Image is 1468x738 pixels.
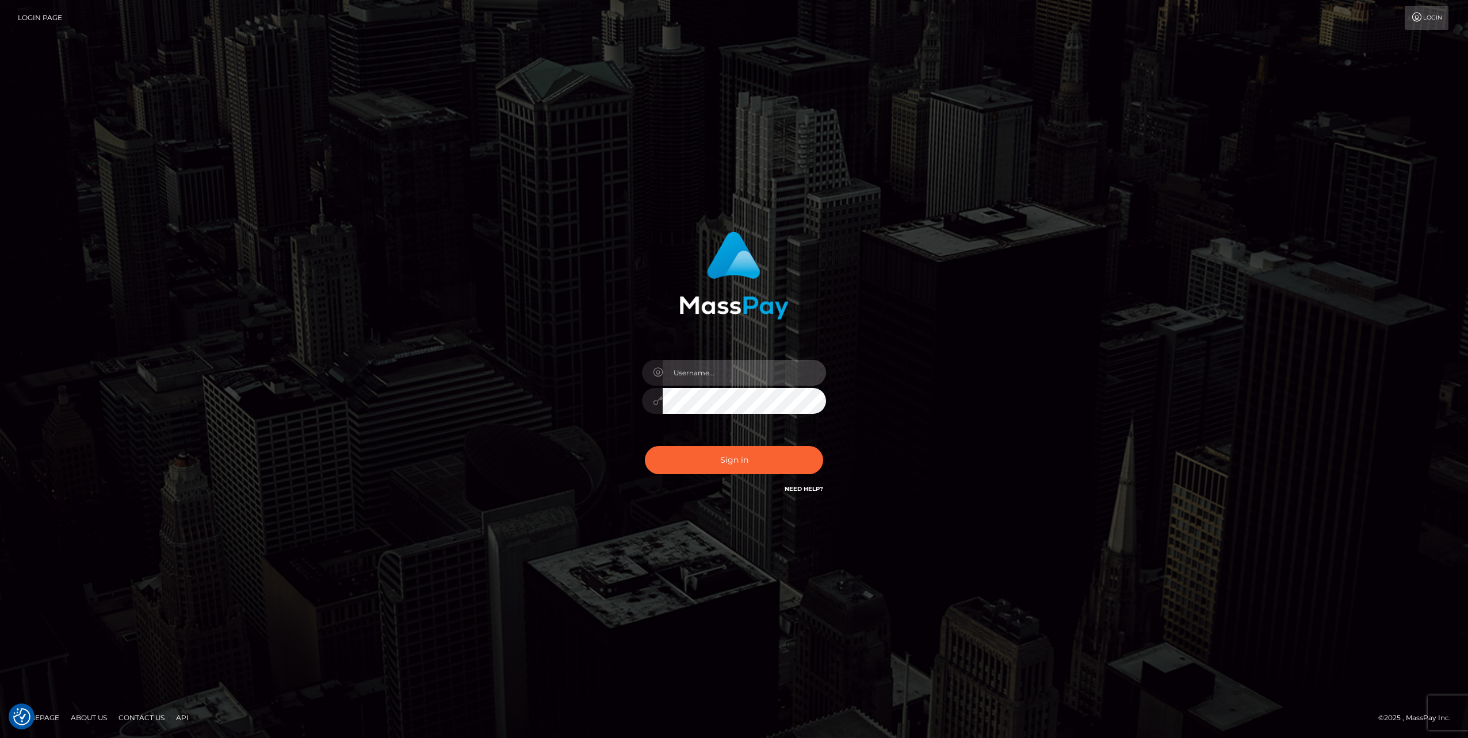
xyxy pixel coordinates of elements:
a: API [171,709,193,727]
img: MassPay Login [679,232,789,320]
a: Login [1405,6,1448,30]
div: © 2025 , MassPay Inc. [1378,712,1459,724]
a: Contact Us [114,709,169,727]
a: About Us [66,709,112,727]
a: Need Help? [785,485,823,493]
button: Sign in [645,446,823,474]
input: Username... [663,360,826,386]
img: Revisit consent button [13,708,30,725]
a: Homepage [13,709,64,727]
a: Login Page [18,6,62,30]
button: Consent Preferences [13,708,30,725]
